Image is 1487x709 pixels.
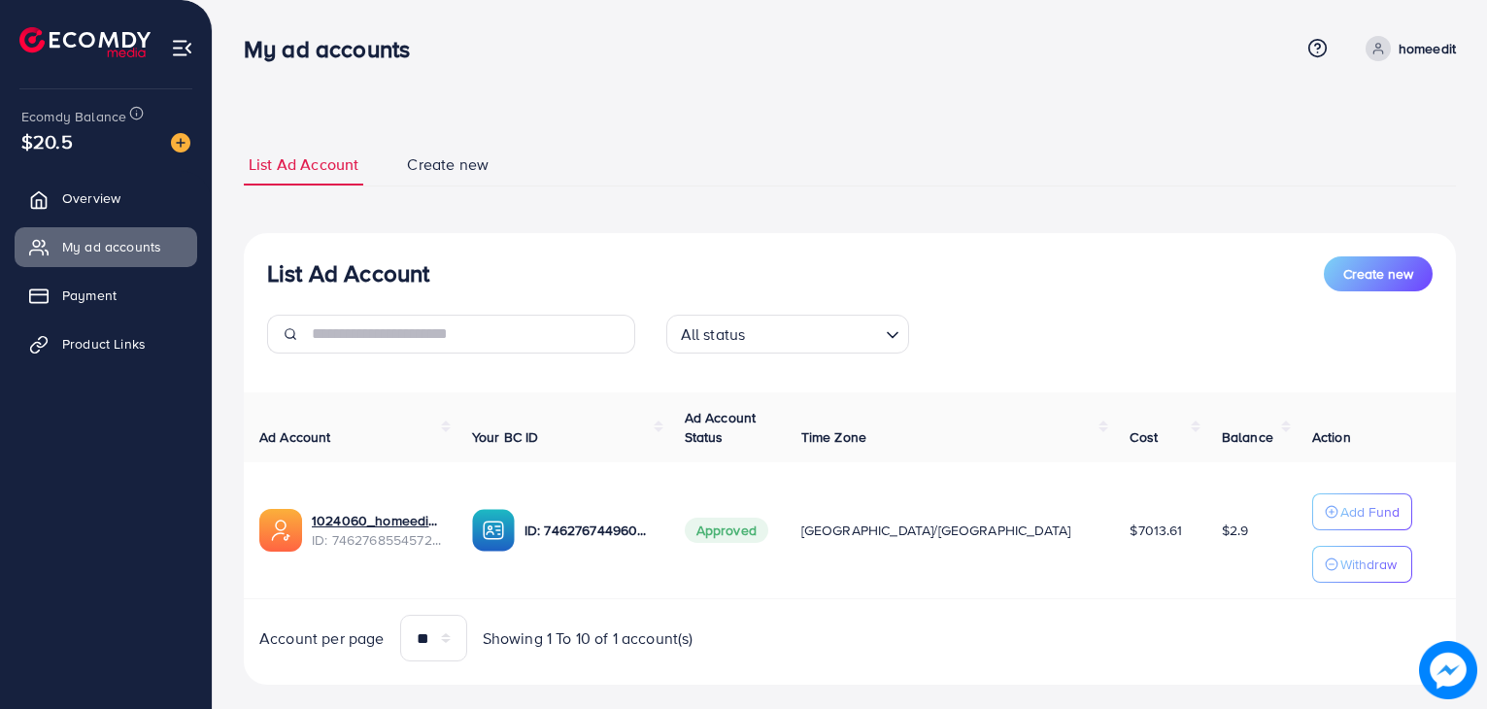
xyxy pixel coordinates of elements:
[19,27,151,57] img: logo
[312,530,441,550] span: ID: 7462768554572742672
[1340,500,1400,523] p: Add Fund
[312,511,441,530] a: 1024060_homeedit7_1737561213516
[15,179,197,218] a: Overview
[1130,521,1182,540] span: $7013.61
[1312,546,1412,583] button: Withdraw
[1340,553,1397,576] p: Withdraw
[666,315,909,354] div: Search for option
[1222,427,1273,447] span: Balance
[685,408,757,447] span: Ad Account Status
[259,627,385,650] span: Account per page
[62,334,146,354] span: Product Links
[1358,36,1456,61] a: homeedit
[483,627,693,650] span: Showing 1 To 10 of 1 account(s)
[62,188,120,208] span: Overview
[312,511,441,551] div: <span class='underline'>1024060_homeedit7_1737561213516</span></br>7462768554572742672
[15,324,197,363] a: Product Links
[407,153,489,176] span: Create new
[244,35,425,63] h3: My ad accounts
[62,286,117,305] span: Payment
[1312,493,1412,530] button: Add Fund
[801,521,1071,540] span: [GEOGRAPHIC_DATA]/[GEOGRAPHIC_DATA]
[524,519,654,542] p: ID: 7462767449604177937
[685,518,768,543] span: Approved
[15,227,197,266] a: My ad accounts
[1399,37,1456,60] p: homeedit
[15,276,197,315] a: Payment
[1324,256,1433,291] button: Create new
[259,427,331,447] span: Ad Account
[1312,427,1351,447] span: Action
[267,259,429,287] h3: List Ad Account
[1130,427,1158,447] span: Cost
[472,427,539,447] span: Your BC ID
[1222,521,1249,540] span: $2.9
[21,107,126,126] span: Ecomdy Balance
[1343,264,1413,284] span: Create new
[21,127,73,155] span: $20.5
[171,37,193,59] img: menu
[677,321,750,349] span: All status
[171,133,190,152] img: image
[801,427,866,447] span: Time Zone
[472,509,515,552] img: ic-ba-acc.ded83a64.svg
[751,317,877,349] input: Search for option
[62,237,161,256] span: My ad accounts
[249,153,358,176] span: List Ad Account
[1419,641,1477,699] img: image
[259,509,302,552] img: ic-ads-acc.e4c84228.svg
